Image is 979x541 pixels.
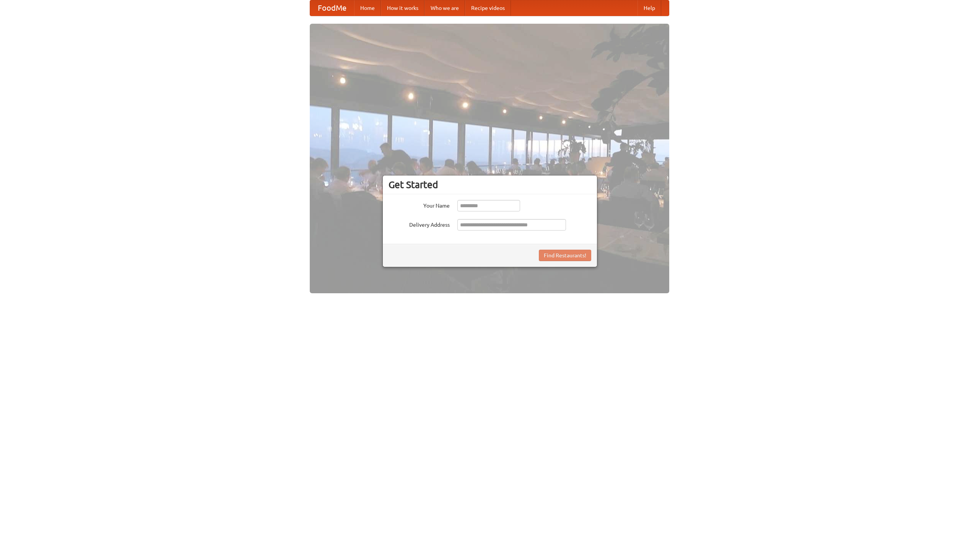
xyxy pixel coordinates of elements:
a: FoodMe [310,0,354,16]
button: Find Restaurants! [539,250,591,261]
h3: Get Started [389,179,591,190]
a: Recipe videos [465,0,511,16]
a: Home [354,0,381,16]
label: Your Name [389,200,450,210]
a: How it works [381,0,424,16]
a: Help [637,0,661,16]
a: Who we are [424,0,465,16]
label: Delivery Address [389,219,450,229]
